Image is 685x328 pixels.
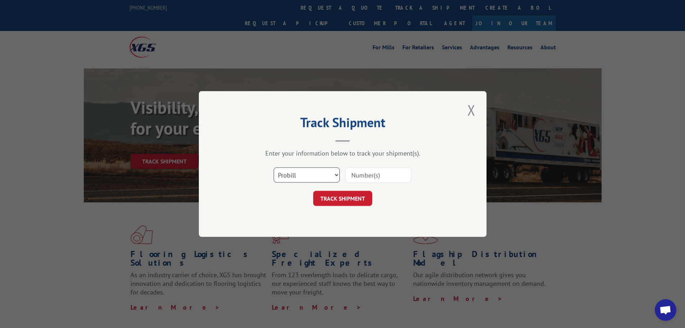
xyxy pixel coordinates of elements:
a: Open chat [655,299,676,321]
button: Close modal [465,100,478,120]
input: Number(s) [345,167,411,183]
div: Enter your information below to track your shipment(s). [235,149,451,157]
button: TRACK SHIPMENT [313,191,372,206]
h2: Track Shipment [235,117,451,131]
